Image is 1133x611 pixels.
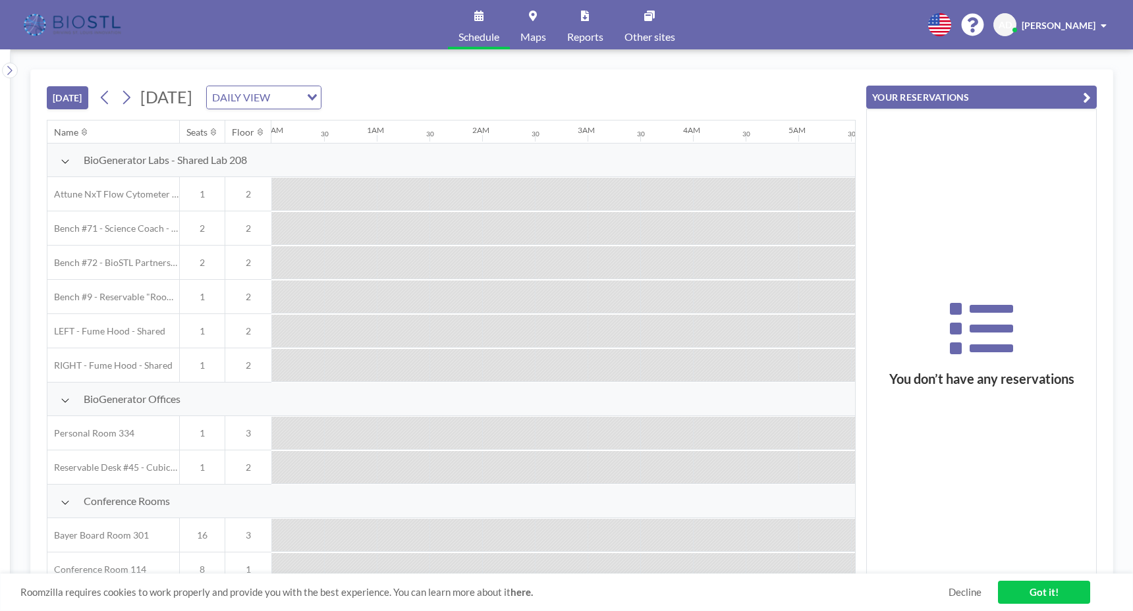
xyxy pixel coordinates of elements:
span: Attune NxT Flow Cytometer - Bench #25 [47,188,179,200]
span: 3 [225,529,271,541]
span: Schedule [458,32,499,42]
span: 2 [225,359,271,371]
span: Conference Room 114 [47,564,146,575]
span: 3 [225,427,271,439]
span: 1 [225,564,271,575]
span: 1 [180,188,225,200]
div: 30 [532,130,539,138]
span: 2 [225,291,271,303]
span: LEFT - Fume Hood - Shared [47,325,165,337]
span: Other sites [624,32,675,42]
div: 12AM [262,125,283,135]
div: Name [54,126,78,138]
span: Personal Room 334 [47,427,134,439]
img: organization-logo [21,12,126,38]
span: 1 [180,462,225,473]
span: DAILY VIEW [209,89,273,106]
span: 2 [225,188,271,200]
span: 1 [180,427,225,439]
span: 2 [180,257,225,269]
span: [DATE] [140,87,192,107]
span: 2 [225,257,271,269]
div: 2AM [472,125,489,135]
span: Roomzilla requires cookies to work properly and provide you with the best experience. You can lea... [20,586,949,598]
div: 30 [426,130,434,138]
span: 16 [180,529,225,541]
div: 1AM [367,125,384,135]
span: 2 [225,223,271,234]
span: BioGenerator Labs - Shared Lab 208 [84,153,247,167]
span: Reports [567,32,603,42]
span: [PERSON_NAME] [1022,20,1095,31]
span: Reservable Desk #45 - Cubicle Area (Office 206) [47,462,179,473]
a: Decline [949,586,981,598]
span: Bench #9 - Reservable "RoomZilla" Bench [47,291,179,303]
span: Bayer Board Room 301 [47,529,149,541]
span: 1 [180,291,225,303]
span: BioGenerator Offices [84,392,180,406]
a: here. [511,586,533,598]
span: 2 [225,462,271,473]
span: RIGHT - Fume Hood - Shared [47,359,173,371]
h3: You don’t have any reservations [867,371,1096,387]
span: 2 [180,223,225,234]
button: [DATE] [47,86,88,109]
div: Search for option [207,86,321,109]
span: Maps [520,32,546,42]
div: 30 [637,130,645,138]
button: YOUR RESERVATIONS [866,86,1097,109]
div: 30 [742,130,750,138]
span: Bench #71 - Science Coach - BioSTL Bench [47,223,179,234]
span: 1 [180,359,225,371]
a: Got it! [998,581,1090,604]
div: 5AM [788,125,806,135]
span: AD [999,19,1012,31]
div: 4AM [683,125,700,135]
div: Floor [232,126,254,138]
div: Seats [186,126,207,138]
span: 1 [180,325,225,337]
span: 2 [225,325,271,337]
div: 3AM [578,125,595,135]
div: 30 [848,130,856,138]
div: 30 [321,130,329,138]
span: Conference Rooms [84,494,170,508]
span: 8 [180,564,225,575]
input: Search for option [274,89,299,106]
span: Bench #72 - BioSTL Partnerships & Apprenticeships Bench [47,257,179,269]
